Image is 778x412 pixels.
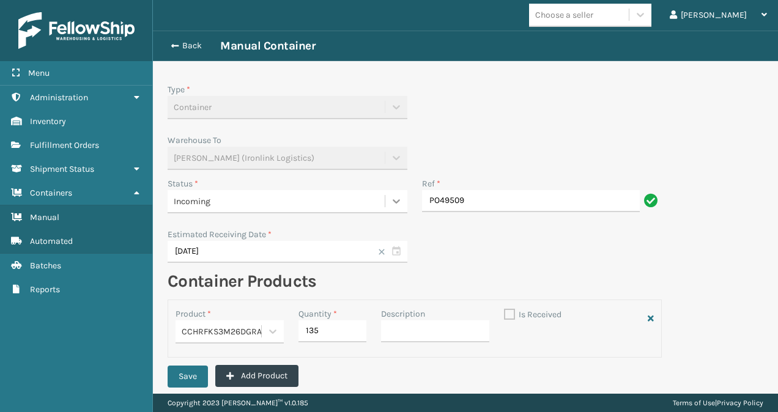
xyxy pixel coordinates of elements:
span: Automated [30,236,73,246]
label: Warehouse To [168,135,221,145]
img: logo [18,12,135,49]
h3: Manual Container [220,39,315,53]
a: Terms of Use [673,399,715,407]
span: Inventory [30,116,66,127]
span: Manual [30,212,59,223]
span: CCHRFKS3M26DGRA [182,325,262,338]
label: Status [168,178,198,189]
a: Privacy Policy [717,399,763,407]
label: Product [176,309,211,319]
button: Back [164,40,220,51]
input: MM/DD/YYYY [168,241,407,263]
span: Incoming [174,195,210,208]
div: | [673,394,763,412]
span: Shipment Status [30,164,94,174]
span: Containers [30,188,72,198]
label: Is Received [504,309,561,320]
p: Copyright 2023 [PERSON_NAME]™ v 1.0.185 [168,394,308,412]
button: Save [168,366,208,388]
h2: Container Products [168,270,662,292]
span: Reports [30,284,60,295]
span: Fulfillment Orders [30,140,99,150]
label: Quantity [298,307,337,320]
span: Menu [28,68,50,78]
label: Type [168,84,190,95]
label: Ref [422,177,440,190]
label: Description [381,307,425,320]
div: Choose a seller [535,9,593,21]
span: Administration [30,92,88,103]
button: Add Product [215,365,298,387]
span: Batches [30,260,61,271]
label: Estimated Receiving Date [168,229,272,240]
